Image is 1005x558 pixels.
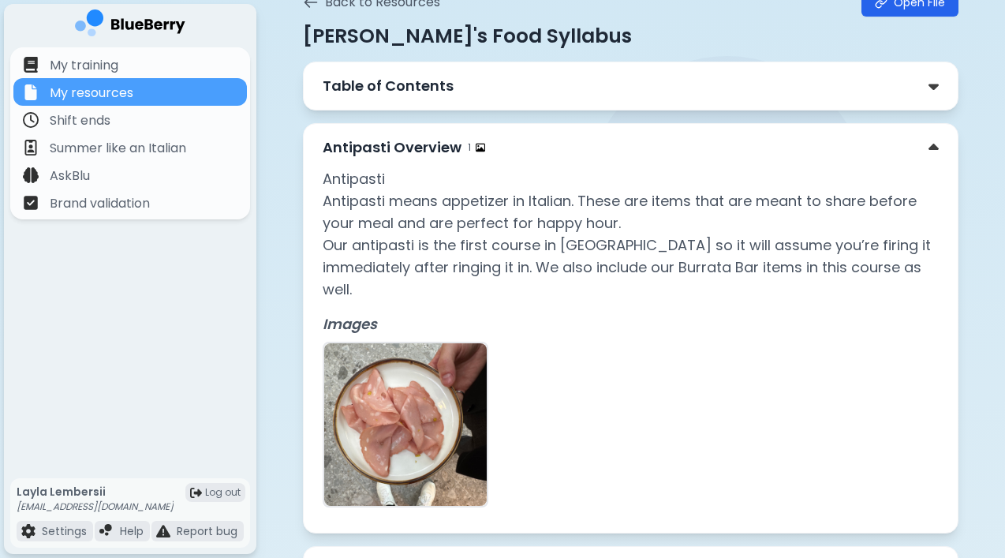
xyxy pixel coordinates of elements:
p: [EMAIL_ADDRESS][DOMAIN_NAME] [17,500,174,513]
img: logout [190,487,202,499]
p: Brand validation [50,194,150,213]
p: My training [50,56,118,75]
p: [PERSON_NAME]'s Food Syllabus [303,23,959,49]
img: down chevron [928,140,939,156]
img: file icon [23,84,39,100]
p: My resources [50,84,133,103]
p: Table of Contents [323,75,454,97]
div: 1 [468,141,485,154]
img: file icon [23,112,39,128]
p: Settings [42,524,87,538]
p: Layla Lembersii [17,485,174,499]
img: Mortadella (with pistachios) [324,343,487,506]
img: file icon [21,524,35,538]
img: file icon [23,167,39,183]
p: Report bug [177,524,237,538]
p: Antipasti Antipasti means appetizer in Italian. These are items that are meant to share before yo... [323,168,940,301]
img: file icon [23,140,39,155]
img: file icon [23,57,39,73]
img: down chevron [928,78,939,95]
p: AskBlu [50,167,90,185]
p: Antipasti Overview [323,137,461,159]
img: file icon [156,524,170,538]
p: Summer like an Italian [50,139,186,158]
span: Log out [205,486,241,499]
img: file icon [23,195,39,211]
p: Shift ends [50,111,110,130]
img: file icon [99,524,114,538]
p: Images [323,313,940,335]
img: image [476,143,485,152]
img: company logo [75,9,185,42]
p: Help [120,524,144,538]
